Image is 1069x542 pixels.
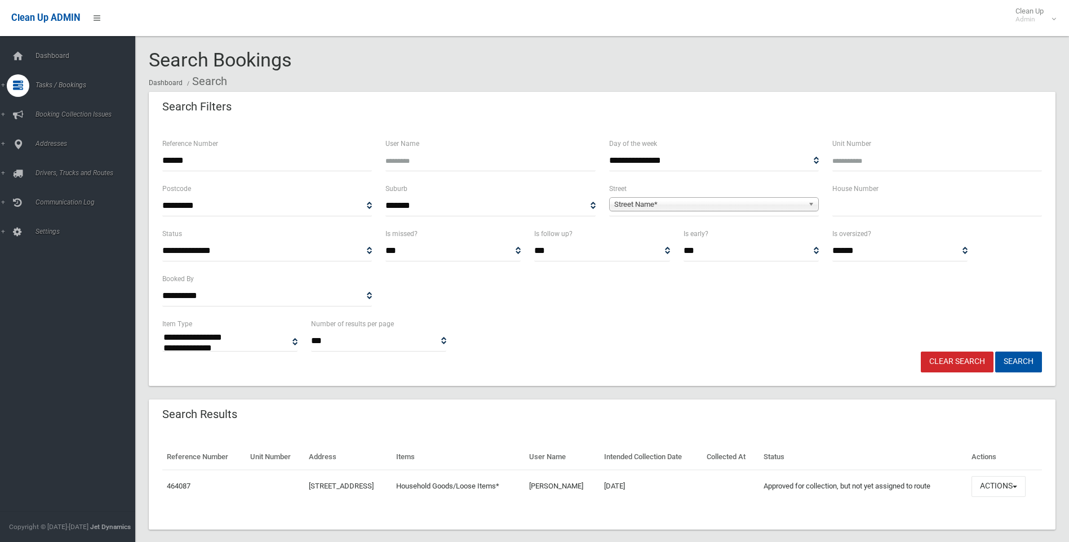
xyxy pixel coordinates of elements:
td: [PERSON_NAME] [525,470,600,503]
header: Search Filters [149,96,245,118]
span: Copyright © [DATE]-[DATE] [9,523,88,531]
label: Reference Number [162,137,218,150]
th: User Name [525,445,600,470]
label: Suburb [385,183,407,195]
th: Unit Number [246,445,304,470]
label: Status [162,228,182,240]
span: Clean Up [1010,7,1055,24]
label: Day of the week [609,137,657,150]
label: Number of results per page [311,318,394,330]
th: Intended Collection Date [600,445,702,470]
label: Booked By [162,273,194,285]
a: Clear Search [921,352,993,372]
label: Postcode [162,183,191,195]
label: Is missed? [385,228,418,240]
th: Actions [967,445,1042,470]
strong: Jet Dynamics [90,523,131,531]
button: Search [995,352,1042,372]
td: [DATE] [600,470,702,503]
label: Is early? [684,228,708,240]
a: 464087 [167,482,190,490]
span: Dashboard [32,52,144,60]
span: Booking Collection Issues [32,110,144,118]
td: Approved for collection, but not yet assigned to route [759,470,968,503]
button: Actions [972,476,1026,497]
label: Street [609,183,627,195]
span: Communication Log [32,198,144,206]
span: Tasks / Bookings [32,81,144,89]
label: Is oversized? [832,228,871,240]
span: Settings [32,228,144,236]
small: Admin [1015,15,1044,24]
td: Household Goods/Loose Items* [392,470,525,503]
label: Is follow up? [534,228,573,240]
li: Search [184,71,227,92]
th: Address [304,445,392,470]
th: Collected At [702,445,759,470]
label: Item Type [162,318,192,330]
span: Addresses [32,140,144,148]
a: [STREET_ADDRESS] [309,482,374,490]
span: Search Bookings [149,48,292,71]
label: House Number [832,183,879,195]
th: Status [759,445,968,470]
span: Clean Up ADMIN [11,12,80,23]
a: Dashboard [149,79,183,87]
header: Search Results [149,403,251,425]
span: Drivers, Trucks and Routes [32,169,144,177]
span: Street Name* [614,198,804,211]
th: Items [392,445,525,470]
label: User Name [385,137,419,150]
th: Reference Number [162,445,246,470]
label: Unit Number [832,137,871,150]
